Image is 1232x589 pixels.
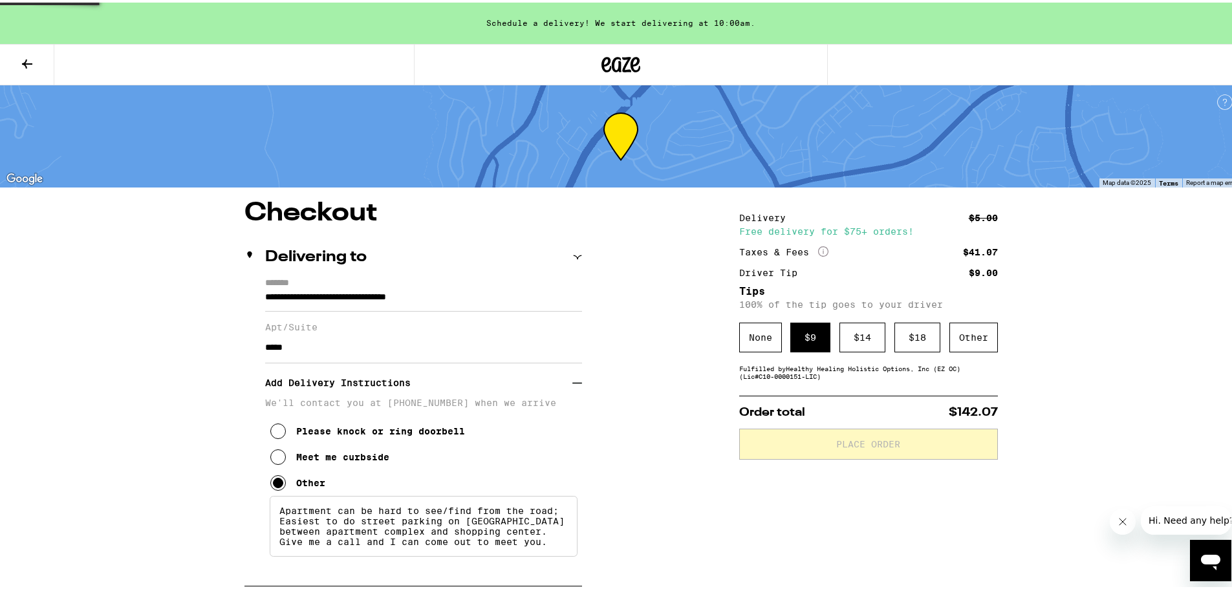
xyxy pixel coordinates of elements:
[1110,506,1136,532] iframe: Close message
[969,211,998,220] div: $5.00
[739,362,998,378] div: Fulfilled by Healthy Healing Holistic Options, Inc (EZ OC) (Lic# C10-0000151-LIC )
[8,9,93,19] span: Hi. Need any help?
[739,224,998,233] div: Free delivery for $75+ orders!
[3,168,46,185] img: Google
[270,467,325,493] button: Other
[790,320,830,350] div: $ 9
[3,168,46,185] a: Open this area in Google Maps (opens a new window)
[739,266,806,275] div: Driver Tip
[1159,177,1178,184] a: Terms
[739,211,795,220] div: Delivery
[739,320,782,350] div: None
[949,320,998,350] div: Other
[739,404,805,416] span: Order total
[739,297,998,307] p: 100% of the tip goes to your driver
[969,266,998,275] div: $9.00
[296,449,389,460] div: Meet me curbside
[949,404,998,416] span: $142.07
[739,426,998,457] button: Place Order
[1190,537,1231,579] iframe: Button to launch messaging window
[296,475,325,486] div: Other
[739,284,998,294] h5: Tips
[839,320,885,350] div: $ 14
[265,365,572,395] h3: Add Delivery Instructions
[1103,177,1151,184] span: Map data ©2025
[296,423,465,434] div: Please knock or ring doorbell
[270,442,389,467] button: Meet me curbside
[270,416,465,442] button: Please knock or ring doorbell
[739,244,828,255] div: Taxes & Fees
[1141,504,1231,532] iframe: Message from company
[244,198,582,224] h1: Checkout
[894,320,940,350] div: $ 18
[265,319,582,330] label: Apt/Suite
[265,247,367,262] h2: Delivering to
[265,395,582,405] p: We'll contact you at [PHONE_NUMBER] when we arrive
[963,245,998,254] div: $41.07
[836,437,900,446] span: Place Order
